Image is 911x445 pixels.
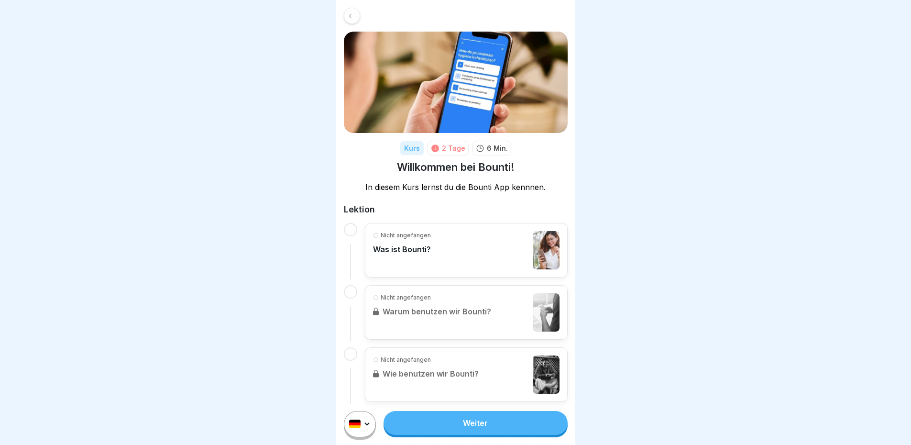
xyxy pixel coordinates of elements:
[384,411,567,435] a: Weiter
[533,231,560,269] img: cljrty16a013ueu01ep0uwpyx.jpg
[344,204,568,215] h2: Lektion
[381,231,431,240] p: Nicht angefangen
[373,245,431,254] p: Was ist Bounti?
[344,182,568,192] p: In diesem Kurs lernst du die Bounti App kennnen.
[442,143,465,153] div: 2 Tage
[397,160,515,174] h1: Willkommen bei Bounti!
[344,32,568,133] img: xh3bnih80d1pxcetv9zsuevg.png
[373,231,560,269] a: Nicht angefangenWas ist Bounti?
[400,141,424,155] div: Kurs
[487,143,508,153] p: 6 Min.
[349,420,361,429] img: de.svg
